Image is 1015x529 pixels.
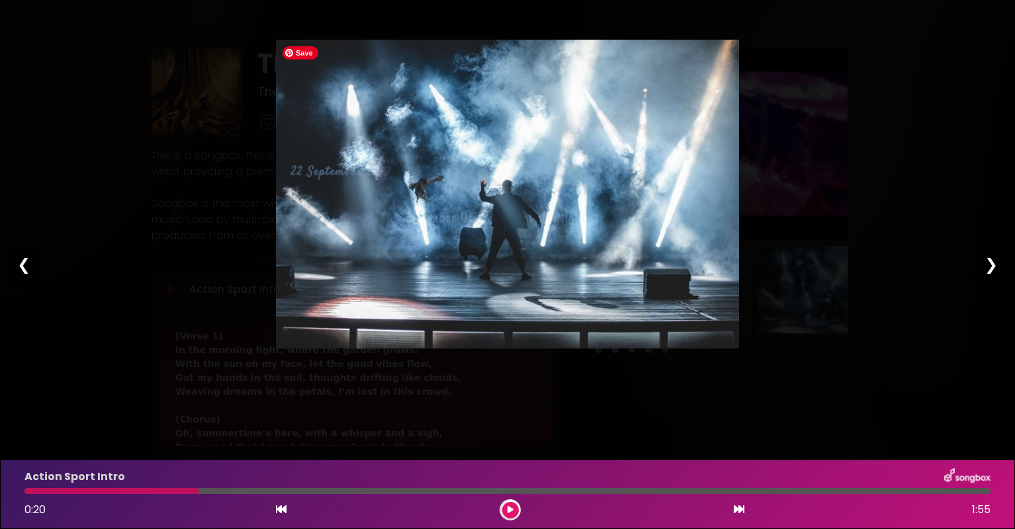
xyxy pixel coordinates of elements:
[944,468,991,485] img: songbox-logo-white.png
[283,46,318,60] span: Save
[972,502,991,518] span: 1:55
[276,40,739,348] img: 5SBxY6KGTbm7tdT8d3UB
[7,242,41,287] div: ❮
[24,502,46,517] span: 0:20
[974,242,1008,287] div: ❯
[24,469,125,485] p: Action Sport Intro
